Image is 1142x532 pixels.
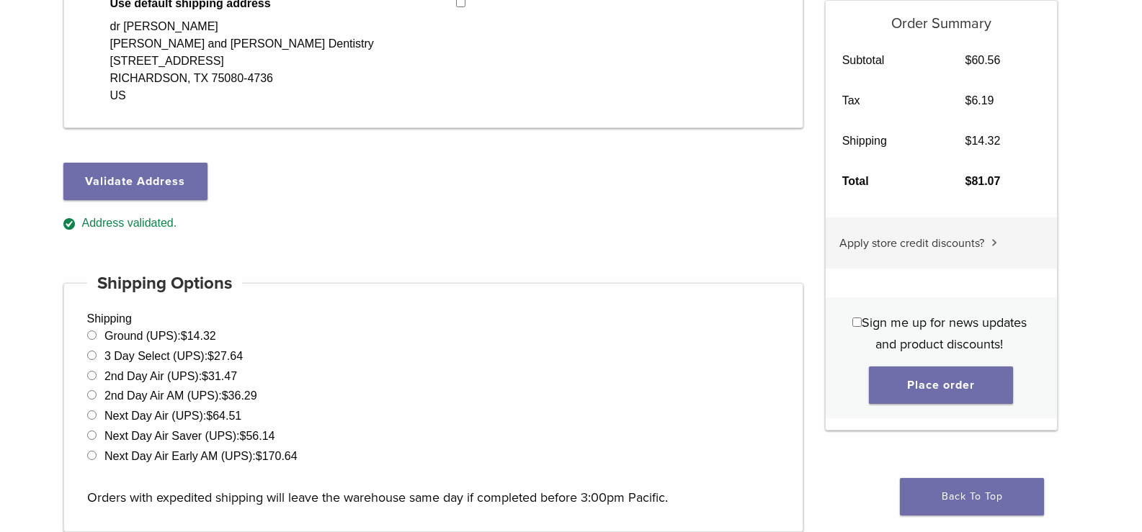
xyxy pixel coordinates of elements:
span: $ [965,175,971,187]
div: Shipping [63,283,804,532]
th: Total [826,161,949,202]
th: Subtotal [826,40,949,81]
span: Sign me up for news updates and product discounts! [862,315,1027,352]
label: Next Day Air Early AM (UPS): [104,450,298,462]
bdi: 31.47 [202,370,237,382]
bdi: 14.32 [181,330,216,342]
bdi: 14.32 [965,135,1000,147]
span: $ [965,135,971,147]
label: 2nd Day Air AM (UPS): [104,389,257,402]
bdi: 81.07 [965,175,1000,187]
h4: Shipping Options [87,266,243,301]
button: Place order [869,366,1013,404]
bdi: 170.64 [256,450,298,462]
span: $ [208,350,214,362]
span: Apply store credit discounts? [839,236,984,251]
label: Next Day Air (UPS): [104,410,241,422]
label: Ground (UPS): [104,330,216,342]
span: $ [256,450,262,462]
h5: Order Summary [826,1,1057,32]
span: $ [240,430,246,442]
bdi: 6.19 [965,94,994,107]
th: Shipping [826,121,949,161]
label: 3 Day Select (UPS): [104,350,243,362]
span: $ [206,410,213,422]
p: Orders with expedited shipping will leave the warehouse same day if completed before 3:00pm Pacific. [87,465,780,508]
img: caret.svg [991,239,997,246]
span: $ [965,94,971,107]
bdi: 36.29 [222,389,257,402]
span: $ [181,330,187,342]
label: Next Day Air Saver (UPS): [104,430,275,442]
bdi: 60.56 [965,54,1000,66]
bdi: 56.14 [240,430,275,442]
bdi: 64.51 [206,410,241,422]
span: $ [202,370,208,382]
a: Back To Top [900,478,1044,515]
div: Address validated. [63,215,804,233]
th: Tax [826,81,949,121]
input: Sign me up for news updates and product discounts! [852,317,862,327]
span: $ [965,54,971,66]
span: $ [222,389,228,402]
div: dr [PERSON_NAME] [PERSON_NAME] and [PERSON_NAME] Dentistry [STREET_ADDRESS] RICHARDSON, TX 75080-... [110,18,374,104]
bdi: 27.64 [208,350,243,362]
label: 2nd Day Air (UPS): [104,370,237,382]
button: Validate Address [63,163,208,200]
